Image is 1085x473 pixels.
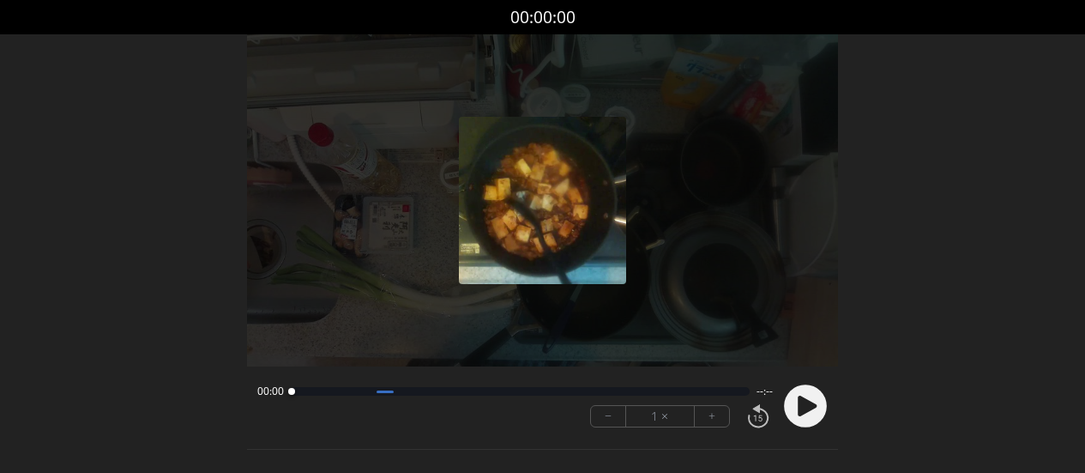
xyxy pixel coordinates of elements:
[695,406,729,427] button: +
[756,385,773,398] span: --:--
[591,406,626,427] button: −
[626,406,695,427] div: 1 ×
[510,5,576,30] a: 00:00:00
[459,117,626,284] img: Poster Image
[257,385,284,398] span: 00:00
